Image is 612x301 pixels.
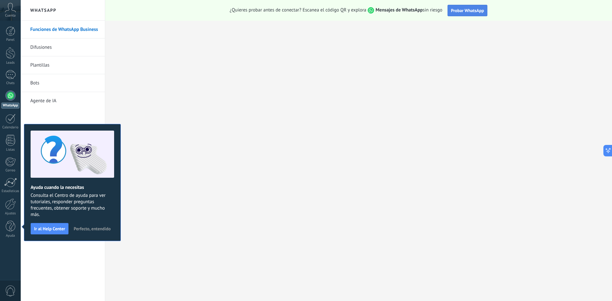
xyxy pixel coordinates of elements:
[71,224,113,233] button: Perfecto, entendido
[1,103,19,109] div: WhatsApp
[1,211,20,216] div: Ajustes
[1,81,20,85] div: Chats
[1,125,20,130] div: Calendario
[21,56,105,74] li: Plantillas
[21,39,105,56] li: Difusiones
[1,234,20,238] div: Ayuda
[21,92,105,110] li: Agente de IA
[1,61,20,65] div: Leads
[1,38,20,42] div: Panel
[30,56,98,74] a: Plantillas
[74,226,111,231] span: Perfecto, entendido
[30,21,98,39] a: Funciones de WhatsApp Business
[375,7,423,13] strong: Mensajes de WhatsApp
[30,74,98,92] a: Bots
[30,39,98,56] a: Difusiones
[31,223,69,234] button: Ir al Help Center
[1,189,20,193] div: Estadísticas
[1,168,20,173] div: Correo
[5,14,16,18] span: Cuenta
[451,8,484,13] span: Probar WhatsApp
[230,7,442,14] span: ¿Quieres probar antes de conectar? Escanea el código QR y explora sin riesgo
[30,92,98,110] a: Agente de IA
[31,184,114,190] h2: Ayuda cuando la necesitas
[21,74,105,92] li: Bots
[21,21,105,39] li: Funciones de WhatsApp Business
[448,5,488,16] button: Probar WhatsApp
[1,148,20,152] div: Listas
[34,226,65,231] span: Ir al Help Center
[31,192,114,218] span: Consulta el Centro de ayuda para ver tutoriales, responder preguntas frecuentes, obtener soporte ...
